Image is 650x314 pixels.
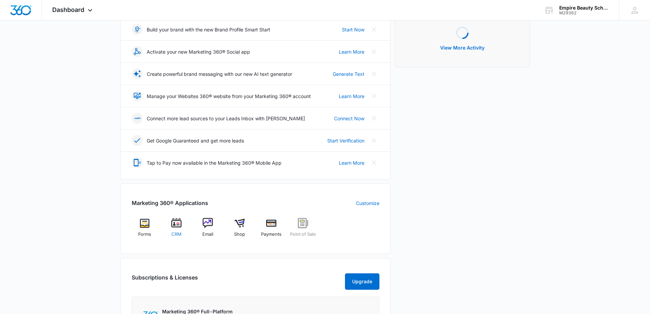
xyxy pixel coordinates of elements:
[327,137,364,144] a: Start Verification
[163,218,189,243] a: CRM
[369,157,379,168] button: Close
[290,231,316,238] span: Point of Sale
[559,11,609,15] div: account id
[171,231,182,238] span: CRM
[147,159,281,166] p: Tap to Pay now available in the Marketing 360® Mobile App
[261,231,281,238] span: Payments
[369,91,379,101] button: Close
[147,115,305,122] p: Connect more lead sources to your Leads Inbox with [PERSON_NAME]
[227,218,253,243] a: Shop
[132,218,158,243] a: Forms
[138,231,151,238] span: Forms
[52,6,84,13] span: Dashboard
[339,159,364,166] a: Learn More
[234,231,245,238] span: Shop
[356,200,379,207] a: Customize
[369,24,379,35] button: Close
[290,218,316,243] a: Point of Sale
[202,231,213,238] span: Email
[147,70,292,78] p: Create powerful brand messaging with our new AI text generator
[334,115,364,122] a: Connect Now
[339,93,364,100] a: Learn More
[132,273,198,287] h2: Subscriptions & Licenses
[339,48,364,55] a: Learn More
[369,68,379,79] button: Close
[433,40,491,56] button: View More Activity
[195,218,221,243] a: Email
[132,199,208,207] h2: Marketing 360® Applications
[369,46,379,57] button: Close
[147,48,250,55] p: Activate your new Marketing 360® Social app
[147,137,244,144] p: Get Google Guaranteed and get more leads
[147,26,270,33] p: Build your brand with the new Brand Profile Smart Start
[147,93,311,100] p: Manage your Websites 360® website from your Marketing 360® account
[333,70,364,78] a: Generate Text
[345,273,379,290] button: Upgrade
[559,5,609,11] div: account name
[369,113,379,124] button: Close
[258,218,285,243] a: Payments
[342,26,364,33] a: Start Now
[369,135,379,146] button: Close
